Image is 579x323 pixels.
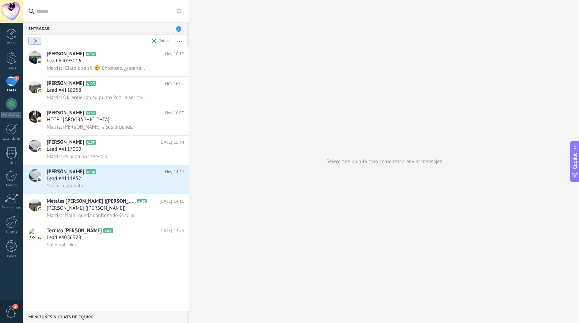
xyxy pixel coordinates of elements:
[47,205,126,212] span: [PERSON_NAME] ([PERSON_NAME])
[37,118,42,123] img: icon
[47,80,84,87] span: [PERSON_NAME]
[47,87,81,94] span: Lead #4118358
[23,77,189,106] a: avataricon[PERSON_NAME]A108Hoy 16:00Lead #4118358Matriz: Ok, entiendo su punto Podria ser hasta e...
[14,76,19,81] span: 2
[47,168,84,175] span: [PERSON_NAME]
[165,110,184,116] span: Hoy 16:00
[47,94,146,101] span: Matriz: Ok, entiendo su punto Podria ser hasta el [DATE]
[157,37,172,44] div: Total: 1
[23,311,187,323] div: Menciones & Chats de equipo
[1,183,21,188] div: Correo
[165,168,184,175] span: Hoy 14:51
[47,183,83,189] span: Ya casi está listo
[137,199,147,203] span: A103
[47,146,81,153] span: Lead #4117030
[23,22,187,35] div: Entradas
[86,52,96,56] span: A102
[23,224,189,253] a: avatariconTecnico [PERSON_NAME]A100[DATE] 13:25Lead #4086928Salesbot: okis
[47,139,84,146] span: [PERSON_NAME]
[23,106,189,135] a: avataricon[PERSON_NAME]A112Hoy 16:00HOTEL [GEOGRAPHIC_DATA]Matriz: [PERSON_NAME] a sus órdenes.
[47,51,84,58] span: [PERSON_NAME]
[1,41,21,46] div: Panel
[37,236,42,241] img: icon
[1,66,21,71] div: Leads
[165,80,184,87] span: Hoy 16:00
[159,198,184,205] span: [DATE] 14:16
[37,177,42,182] img: icon
[86,169,96,174] span: A104
[47,234,81,241] span: Lead #4086928
[1,88,21,93] div: Chats
[23,194,189,224] a: avatariconMetales [PERSON_NAME] ([PERSON_NAME])A103[DATE] 14:16[PERSON_NAME] ([PERSON_NAME])Matri...
[1,230,21,235] div: Ajustes
[37,88,42,93] img: icon
[37,147,42,152] img: icon
[47,65,146,71] span: Matriz: ¡Claro que sí! 😀 Entonces, ¿estaría haciendo el refuerzo?
[172,35,187,47] button: Más
[47,198,135,205] span: Metales [PERSON_NAME] ([PERSON_NAME])
[12,304,18,309] span: 1
[1,112,21,118] div: WhatsApp
[23,165,189,194] a: avataricon[PERSON_NAME]A104Hoy 14:51Lead #4111852Ya casi está listo
[103,228,113,233] span: A100
[37,206,42,211] img: icon
[47,212,136,219] span: Matriz: ¡Hola! queda confirmado Gracias.
[86,81,96,86] span: A108
[23,136,189,165] a: avataricon[PERSON_NAME]A107[DATE] 15:34Lead #4117030Matriz: se paga por servicio
[47,110,84,116] span: [PERSON_NAME]
[86,140,96,145] span: A107
[47,227,102,234] span: Tecnico [PERSON_NAME]
[159,227,184,234] span: [DATE] 13:25
[165,51,184,58] span: Hoy 16:10
[1,206,21,210] div: Estadísticas
[1,254,21,259] div: Ayuda
[47,242,77,248] span: Salesbot: okis
[176,26,181,32] span: 2
[86,111,96,115] span: A112
[47,153,107,160] span: Matriz: se paga por servicio
[571,153,578,169] span: Copilot
[23,47,189,76] a: avataricon[PERSON_NAME]A102Hoy 16:10Lead #4095016Matriz: ¡Claro que sí! 😀 Entonces, ¿estaría haci...
[47,124,133,130] span: Matriz: [PERSON_NAME] a sus órdenes.
[1,137,21,141] div: Calendario
[47,175,81,182] span: Lead #4111852
[1,161,21,165] div: Listas
[37,59,42,64] img: icon
[47,58,81,64] span: Lead #4095016
[159,139,184,146] span: [DATE] 15:34
[47,116,109,123] span: HOTEL [GEOGRAPHIC_DATA]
